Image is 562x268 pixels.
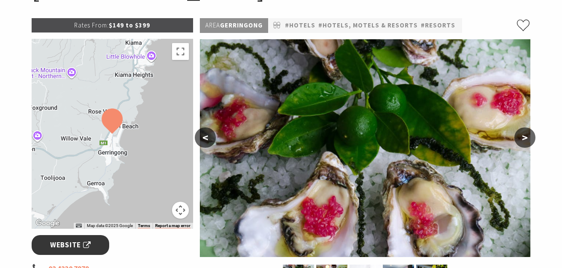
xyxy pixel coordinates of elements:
a: #Hotels [285,20,315,31]
span: Rates From: [74,21,109,29]
p: Gerringong [200,18,268,33]
a: Website [32,235,110,255]
a: #Hotels, Motels & Resorts [318,20,418,31]
button: > [514,127,535,148]
a: Open this area in Google Maps (opens a new window) [34,218,62,229]
img: Google [34,218,62,229]
img: Bella Char Dining [200,39,530,257]
a: Report a map error [155,223,191,228]
span: Area [205,21,220,29]
button: < [195,127,216,148]
button: Keyboard shortcuts [76,223,82,229]
span: Website [50,239,91,251]
button: Map camera controls [172,202,189,219]
a: Terms (opens in new tab) [138,223,150,228]
button: Toggle fullscreen view [172,43,189,60]
p: $149 to $399 [32,18,194,32]
a: #Resorts [421,20,455,31]
span: Map data ©2025 Google [87,223,133,228]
